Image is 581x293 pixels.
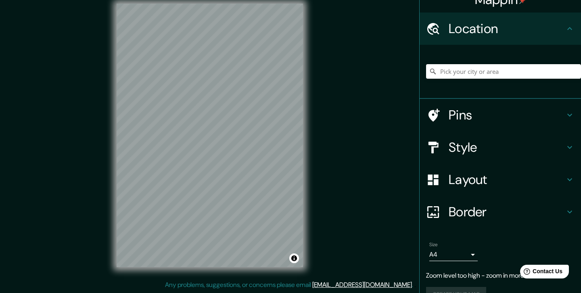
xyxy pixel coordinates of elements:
div: Border [420,196,581,228]
div: Location [420,13,581,45]
div: . [413,280,414,290]
h4: Layout [449,172,565,188]
h4: Border [449,204,565,220]
h4: Style [449,139,565,155]
h4: Location [449,21,565,37]
button: Toggle attribution [289,253,299,263]
h4: Pins [449,107,565,123]
div: Style [420,131,581,163]
div: A4 [429,248,478,261]
div: Layout [420,163,581,196]
label: Size [429,241,438,248]
p: Any problems, suggestions, or concerns please email . [165,280,413,290]
div: Pins [420,99,581,131]
canvas: Map [117,4,303,267]
iframe: Help widget launcher [509,262,572,284]
div: . [414,280,416,290]
input: Pick your city or area [426,64,581,79]
a: [EMAIL_ADDRESS][DOMAIN_NAME] [312,280,412,289]
p: Zoom level too high - zoom in more [426,271,575,280]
